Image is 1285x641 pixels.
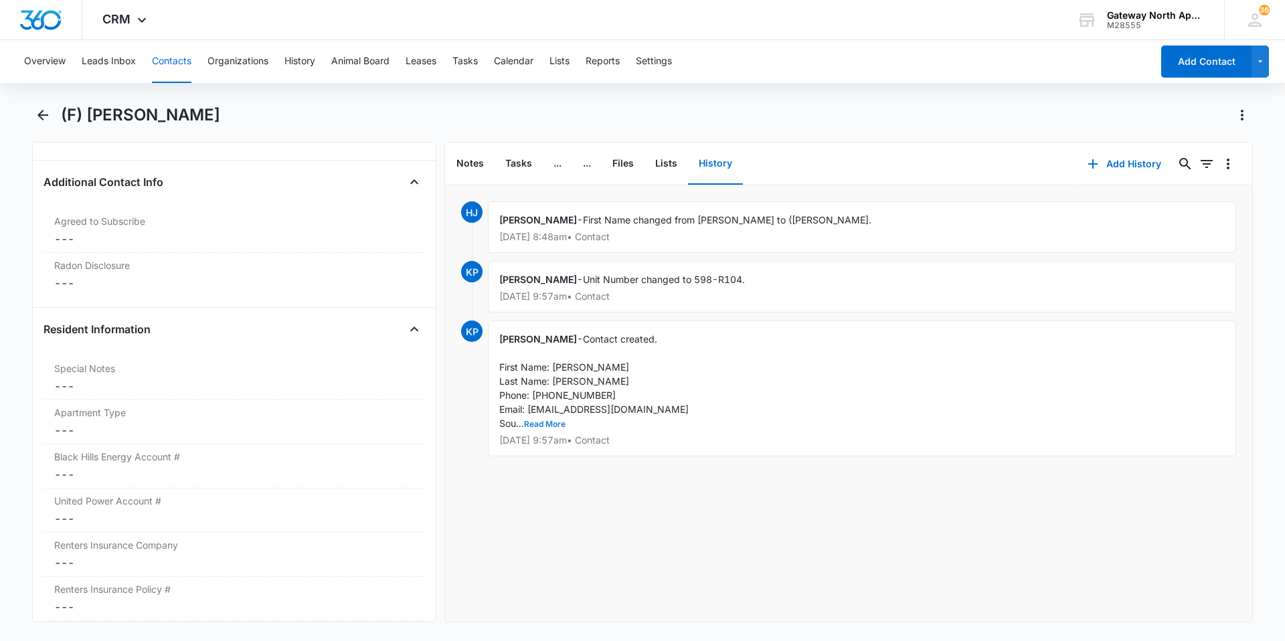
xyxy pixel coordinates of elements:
dd: --- [54,422,414,438]
label: Renters Insurance Company [54,538,414,552]
span: [PERSON_NAME] [499,214,577,225]
button: Organizations [207,40,268,83]
div: Black Hills Energy Account #--- [44,444,425,488]
button: Lists [645,143,688,185]
button: Overflow Menu [1217,153,1239,175]
button: Leases [406,40,436,83]
h4: Additional Contact Info [44,174,163,190]
dd: --- [54,231,414,247]
button: Add History [1074,148,1175,180]
dd: --- [54,511,414,527]
button: Animal Board [331,40,390,83]
span: First Name changed from [PERSON_NAME] to ([PERSON_NAME]. [583,214,871,225]
label: Apartment Type [54,405,414,420]
div: Radon Disclosure--- [44,253,425,296]
button: Reports [586,40,620,83]
div: Renters Insurance Policy #--- [44,577,425,621]
p: [DATE] 9:57am • Contact [499,292,1225,301]
button: Overview [24,40,66,83]
label: United Power Account # [54,494,414,508]
label: Renters Insurance Policy # [54,582,414,596]
label: Special Notes [54,361,414,375]
button: Actions [1231,104,1253,126]
div: - [488,261,1236,312]
div: account name [1107,10,1205,21]
label: Agreed to Subscribe [54,214,414,228]
label: Radon Disclosure [54,258,414,272]
span: [PERSON_NAME] [499,274,577,285]
button: Filters [1196,153,1217,175]
h4: Resident Information [44,321,151,337]
dd: --- [54,599,414,615]
button: Close [404,171,425,193]
div: Renters Insurance Company--- [44,533,425,577]
button: ... [572,143,602,185]
div: - [488,320,1236,456]
p: [DATE] 8:48am • Contact [499,232,1225,242]
button: Files [602,143,645,185]
button: Contacts [152,40,191,83]
dd: --- [54,275,414,291]
span: [PERSON_NAME] [499,333,577,345]
span: KP [461,320,483,342]
button: Add Contact [1161,45,1252,78]
button: Calendar [494,40,533,83]
label: Black Hills Energy Account # [54,450,414,464]
div: Apartment Type--- [44,400,425,444]
span: HJ [461,201,483,223]
div: notifications count [1259,5,1270,15]
button: ... [543,143,572,185]
button: Read More [524,420,566,428]
button: Back [32,104,53,126]
button: Close [404,318,425,340]
span: CRM [102,12,131,26]
div: Agreed to Subscribe--- [44,209,425,253]
button: History [284,40,315,83]
p: [DATE] 9:57am • Contact [499,436,1225,445]
button: Search... [1175,153,1196,175]
span: Contact created. First Name: [PERSON_NAME] Last Name: [PERSON_NAME] Phone: [PHONE_NUMBER] Email: ... [499,333,689,429]
span: Unit Number changed to 598-R104. [583,274,745,285]
dd: --- [54,555,414,571]
dd: --- [54,378,414,394]
button: Notes [446,143,495,185]
button: Leads Inbox [82,40,136,83]
div: account id [1107,21,1205,30]
button: Tasks [452,40,478,83]
button: Tasks [495,143,543,185]
div: United Power Account #--- [44,488,425,533]
button: History [688,143,743,185]
h1: (F) [PERSON_NAME] [61,105,220,125]
button: Settings [636,40,672,83]
div: Special Notes--- [44,356,425,400]
span: 36 [1259,5,1270,15]
span: KP [461,261,483,282]
div: - [488,201,1236,253]
button: Lists [549,40,570,83]
dd: --- [54,466,414,482]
